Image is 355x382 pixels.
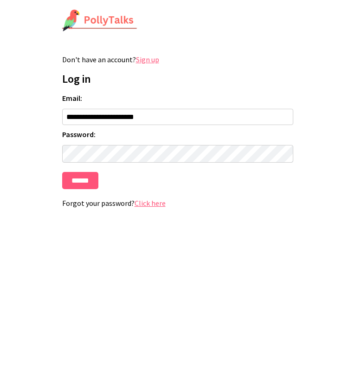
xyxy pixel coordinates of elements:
h1: Log in [62,72,293,86]
a: Click here [135,198,166,208]
label: Email: [62,93,293,103]
p: Forgot your password? [62,198,293,208]
img: PollyTalks Logo [62,9,138,33]
a: Sign up [136,55,159,64]
label: Password: [62,130,293,139]
p: Don't have an account? [62,55,293,64]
